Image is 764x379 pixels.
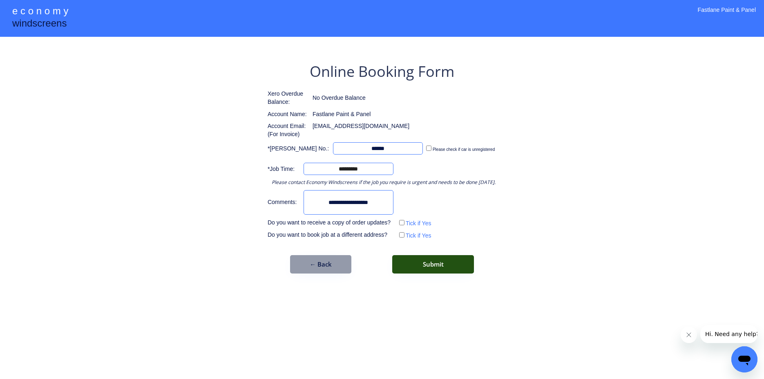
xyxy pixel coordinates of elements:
span: Hi. Need any help? [5,6,59,12]
div: No Overdue Balance [313,94,366,102]
div: Comments: [268,198,299,206]
div: Account Name: [268,110,308,119]
div: Please contact Economy Windscreens if the job you require is urgent and needs to be done [DATE]. [272,179,496,186]
iframe: Close message [681,327,697,343]
div: Account Email: (For Invoice) [268,122,308,138]
div: Do you want to receive a copy of order updates? [268,219,393,227]
div: e c o n o m y [12,4,68,20]
button: ← Back [290,255,351,274]
div: *Job Time: [268,165,299,173]
iframe: Message from company [700,325,757,343]
button: Submit [392,255,474,274]
div: Do you want to book job at a different address? [268,231,393,239]
div: [EMAIL_ADDRESS][DOMAIN_NAME] [313,122,409,130]
div: windscreens [12,16,67,32]
div: Xero Overdue Balance: [268,90,308,106]
div: Online Booking Form [310,61,454,82]
iframe: Button to launch messaging window [731,346,757,372]
div: *[PERSON_NAME] No.: [268,145,329,153]
div: Fastlane Paint & Panel [698,6,756,25]
label: Tick if Yes [406,232,431,239]
label: Tick if Yes [406,220,431,227]
div: Fastlane Paint & Panel [313,110,371,119]
label: Please check if car is unregistered [433,147,495,152]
